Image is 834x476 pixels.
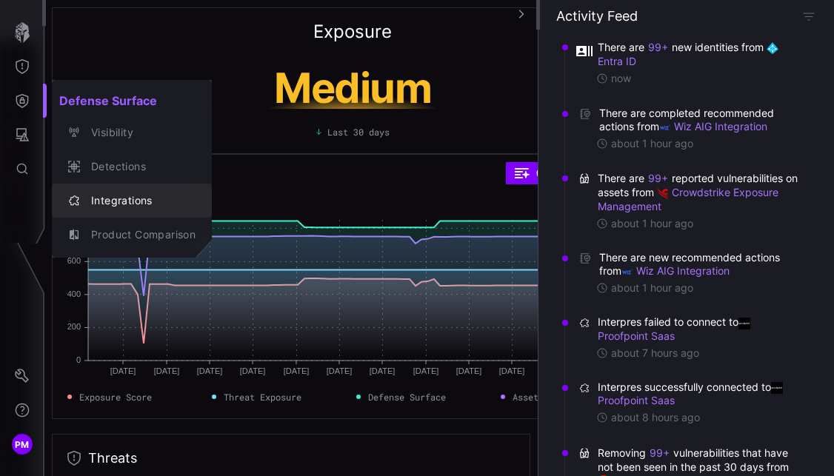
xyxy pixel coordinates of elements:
[84,124,196,142] div: Visibility
[52,218,212,252] button: Product Comparison
[84,192,196,210] div: Integrations
[52,86,212,115] h2: Defense Surface
[52,150,212,184] button: Detections
[84,226,196,244] div: Product Comparison
[52,184,212,218] button: Integrations
[52,115,212,150] button: Visibility
[84,158,196,176] div: Detections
